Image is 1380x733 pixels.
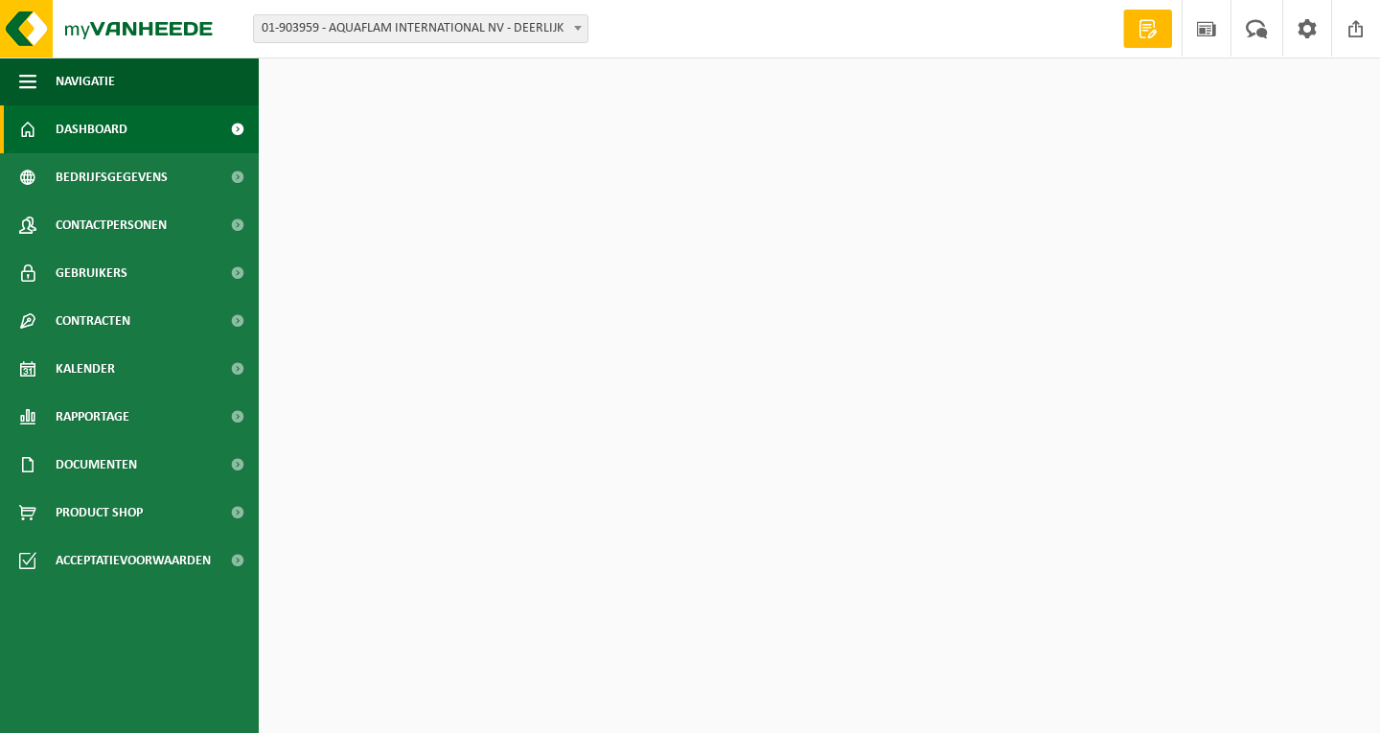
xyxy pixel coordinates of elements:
span: Contracten [56,297,130,345]
span: Kalender [56,345,115,393]
span: Bedrijfsgegevens [56,153,168,201]
span: Documenten [56,441,137,489]
span: Dashboard [56,105,127,153]
span: Gebruikers [56,249,127,297]
span: Navigatie [56,57,115,105]
span: Acceptatievoorwaarden [56,537,211,584]
span: 01-903959 - AQUAFLAM INTERNATIONAL NV - DEERLIJK [254,15,587,42]
span: 01-903959 - AQUAFLAM INTERNATIONAL NV - DEERLIJK [253,14,588,43]
span: Rapportage [56,393,129,441]
span: Product Shop [56,489,143,537]
span: Contactpersonen [56,201,167,249]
